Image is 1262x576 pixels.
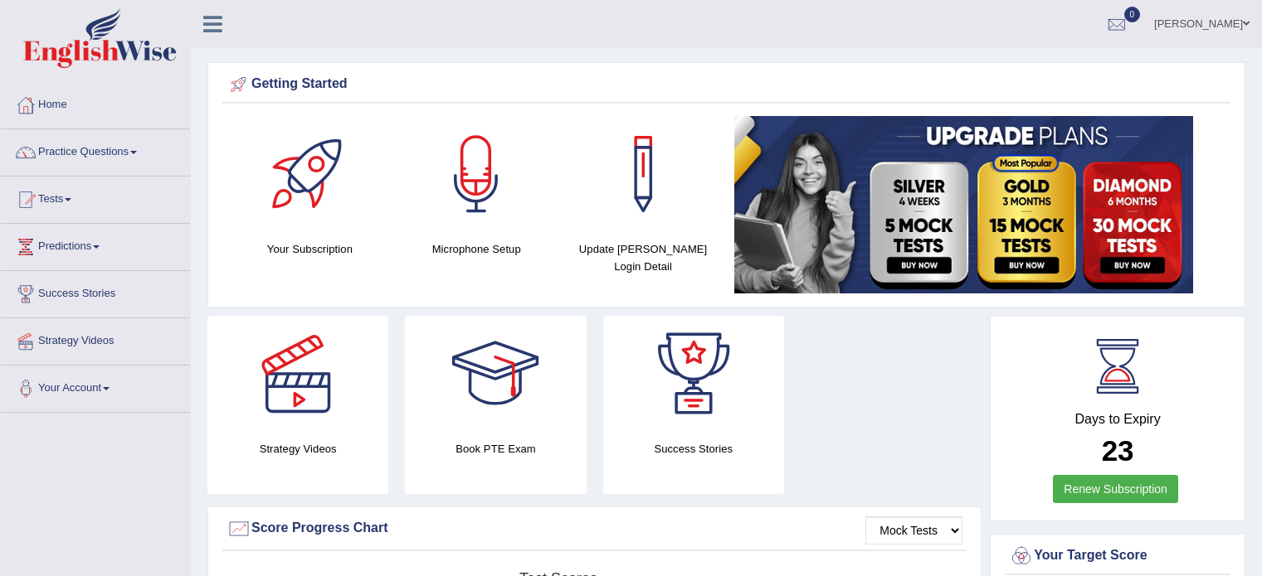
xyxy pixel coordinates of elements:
a: Practice Questions [1,129,190,171]
b: 23 [1102,434,1134,467]
a: Home [1,82,190,123]
h4: Book PTE Exam [405,440,586,457]
img: small5.jpg [734,116,1193,293]
h4: Success Stories [603,440,784,457]
h4: Microphone Setup [402,240,552,258]
h4: Strategy Videos [207,440,388,457]
h4: Days to Expiry [1009,412,1226,427]
a: Predictions [1,224,190,265]
a: Strategy Videos [1,318,190,360]
a: Tests [1,177,190,218]
a: Renew Subscription [1053,475,1178,503]
a: Your Account [1,365,190,407]
span: 0 [1124,7,1141,22]
h4: Your Subscription [235,240,385,258]
a: Success Stories [1,271,190,312]
div: Score Progress Chart [227,516,962,541]
div: Your Target Score [1009,544,1226,569]
h4: Update [PERSON_NAME] Login Detail [568,240,719,275]
div: Getting Started [227,72,1226,97]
